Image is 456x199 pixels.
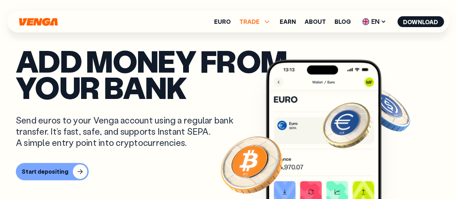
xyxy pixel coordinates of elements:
[219,132,284,197] img: Bitcoin
[239,19,260,25] span: TRADE
[22,168,68,175] div: Start depositing
[305,19,326,25] a: About
[214,19,231,25] a: Euro
[16,163,440,180] a: Start depositing
[16,114,244,148] p: Send euros to your Venga account using a regular bank transfer. It’s fast, safe, and supports Ins...
[280,19,296,25] a: Earn
[16,48,440,100] p: Add money from your bank
[359,16,389,27] span: EN
[239,17,271,26] span: TRADE
[18,18,58,26] svg: Home
[397,16,444,27] button: Download
[360,83,412,135] img: USDC coin
[16,163,89,180] button: Start depositing
[335,19,351,25] a: Blog
[362,18,369,25] img: flag-uk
